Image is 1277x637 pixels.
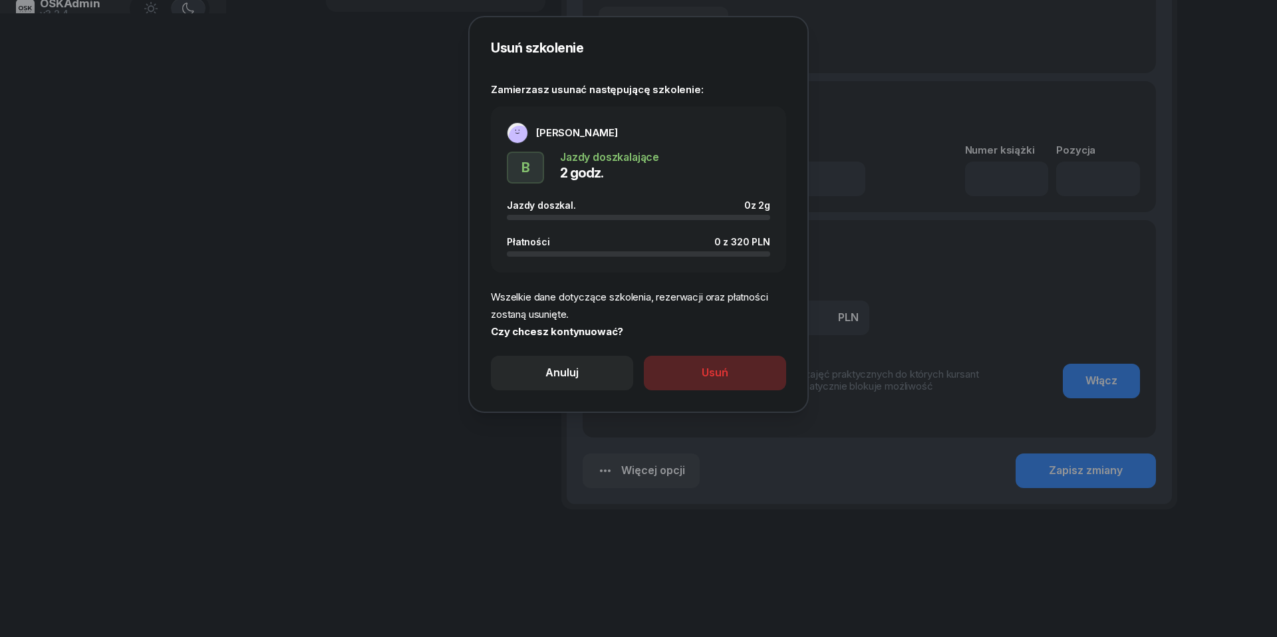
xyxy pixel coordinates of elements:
[516,156,535,180] div: B
[491,356,633,390] button: Anuluj
[491,39,786,57] h2: Usuń szkolenie
[507,152,544,184] button: B
[744,199,770,211] div: 0 z 2g
[560,152,659,162] div: Jazdy doszkalające
[644,356,786,390] button: Usuń
[507,236,558,247] div: Płatności
[702,364,728,382] div: Usuń
[491,65,786,98] div: Zamierzasz usunać następującę szkolenie:
[491,323,786,340] div: Czy chcesz kontynuować?
[507,199,576,211] span: Jazdy doszkal.
[714,236,770,247] div: 0 z 320 PLN
[545,364,579,382] div: Anuluj
[491,289,786,322] div: Wszelkie dane dotyczące szkolenia, rezerwacji oraz płatności zostaną usunięte.
[560,162,659,184] div: 2 godz.
[536,128,618,138] div: [PERSON_NAME]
